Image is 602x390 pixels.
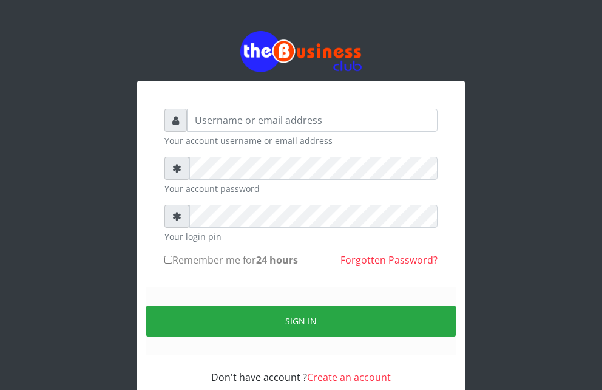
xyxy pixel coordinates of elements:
small: Your account password [164,182,438,195]
a: Forgotten Password? [340,253,438,267]
button: Sign in [146,306,456,337]
input: Username or email address [187,109,438,132]
div: Don't have account ? [164,355,438,385]
small: Your login pin [164,230,438,243]
b: 24 hours [256,253,298,267]
small: Your account username or email address [164,134,438,147]
input: Remember me for24 hours [164,256,172,264]
a: Create an account [307,371,391,384]
label: Remember me for [164,253,298,267]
